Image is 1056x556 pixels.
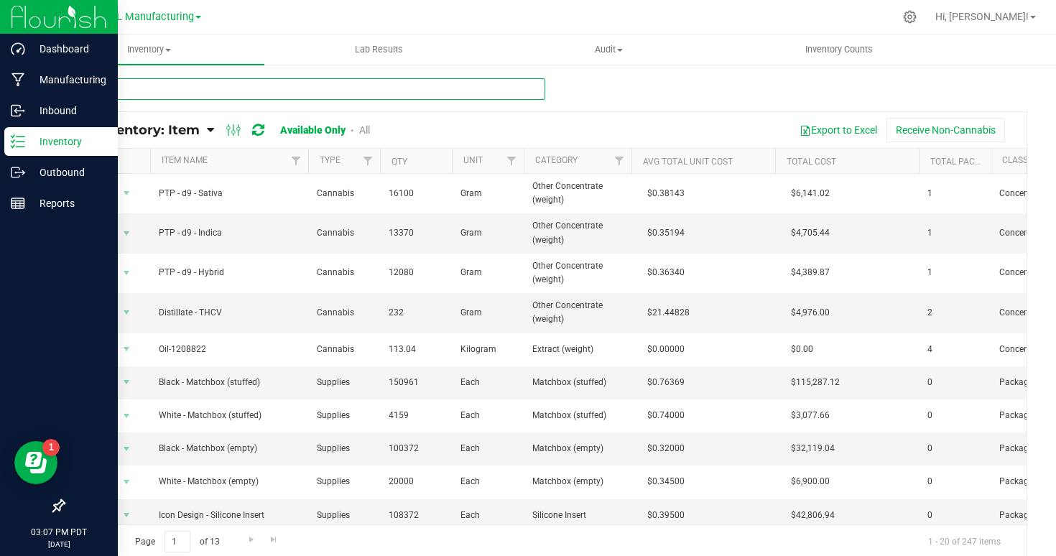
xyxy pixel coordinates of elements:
[11,134,25,149] inline-svg: Inventory
[532,219,623,246] span: Other Concentrate (weight)
[25,164,111,181] p: Outbound
[640,183,692,204] span: $0.38143
[460,187,515,200] span: Gram
[784,372,847,393] span: $115,287.12
[118,372,136,392] span: select
[162,155,208,165] a: Item Name
[317,475,371,488] span: Supplies
[640,405,692,426] span: $0.74000
[927,226,982,240] span: 1
[118,263,136,283] span: select
[460,343,515,356] span: Kilogram
[317,376,371,389] span: Supplies
[460,509,515,522] span: Each
[118,339,136,359] span: select
[159,226,300,240] span: PTP - d9 - Indica
[784,405,837,426] span: $3,077.66
[335,43,422,56] span: Lab Results
[532,376,623,389] span: Matchbox (stuffed)
[280,124,346,136] a: Available Only
[123,531,231,553] span: Page of 13
[930,157,1002,167] a: Total Packages
[494,34,724,65] a: Audit
[460,266,515,279] span: Gram
[640,438,692,459] span: $0.32000
[317,343,371,356] span: Cannabis
[790,118,886,142] button: Export to Excel
[784,262,837,283] span: $4,389.87
[118,439,136,459] span: select
[118,223,136,244] span: select
[927,442,982,455] span: 0
[640,372,692,393] span: $0.76369
[93,11,194,23] span: LEVEL Manufacturing
[63,78,545,100] input: Search Item Name, Retail Display Name, SKU, Part Number...
[927,509,982,522] span: 0
[495,43,723,56] span: Audit
[535,155,578,165] a: Category
[11,73,25,87] inline-svg: Manufacturing
[927,343,982,356] span: 4
[784,223,837,244] span: $4,705.44
[159,266,300,279] span: PTP - d9 - Hybrid
[165,531,190,553] input: 1
[640,471,692,492] span: $0.34500
[356,149,380,173] a: Filter
[34,43,264,56] span: Inventory
[264,34,494,65] a: Lab Results
[460,409,515,422] span: Each
[500,149,524,173] a: Filter
[389,266,443,279] span: 12080
[25,40,111,57] p: Dashboard
[389,226,443,240] span: 13370
[6,526,111,539] p: 03:07 PM PDT
[927,187,982,200] span: 1
[640,262,692,283] span: $0.36340
[532,409,623,422] span: Matchbox (stuffed)
[460,306,515,320] span: Gram
[886,118,1005,142] button: Receive Non-Cannabis
[389,442,443,455] span: 100372
[159,376,300,389] span: Black - Matchbox (stuffed)
[460,475,515,488] span: Each
[25,102,111,119] p: Inbound
[784,183,837,204] span: $6,141.02
[75,122,200,138] span: All Inventory: Item
[159,343,300,356] span: Oil-1208822
[25,195,111,212] p: Reports
[927,306,982,320] span: 2
[317,266,371,279] span: Cannabis
[118,505,136,525] span: select
[608,149,631,173] a: Filter
[927,376,982,389] span: 0
[901,10,919,24] div: Manage settings
[927,475,982,488] span: 0
[264,531,284,550] a: Go to the last page
[460,442,515,455] span: Each
[389,343,443,356] span: 113.04
[784,438,842,459] span: $32,119.04
[11,165,25,180] inline-svg: Outbound
[389,509,443,522] span: 108372
[359,124,370,136] a: All
[159,187,300,200] span: PTP - d9 - Sativa
[75,122,207,138] a: All Inventory: Item
[118,406,136,426] span: select
[532,509,623,522] span: Silicone Insert
[935,11,1029,22] span: Hi, [PERSON_NAME]!
[532,343,623,356] span: Extract (weight)
[159,306,300,320] span: Distillate - THCV
[159,509,300,522] span: Icon Design - Silicone Insert
[6,539,111,550] p: [DATE]
[927,409,982,422] span: 0
[784,505,842,526] span: $42,806.94
[159,409,300,422] span: White - Matchbox (stuffed)
[532,299,623,326] span: Other Concentrate (weight)
[317,226,371,240] span: Cannabis
[389,475,443,488] span: 20000
[784,302,837,323] span: $4,976.00
[640,505,692,526] span: $0.39500
[640,302,697,323] span: $21.44828
[1002,155,1028,165] a: Class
